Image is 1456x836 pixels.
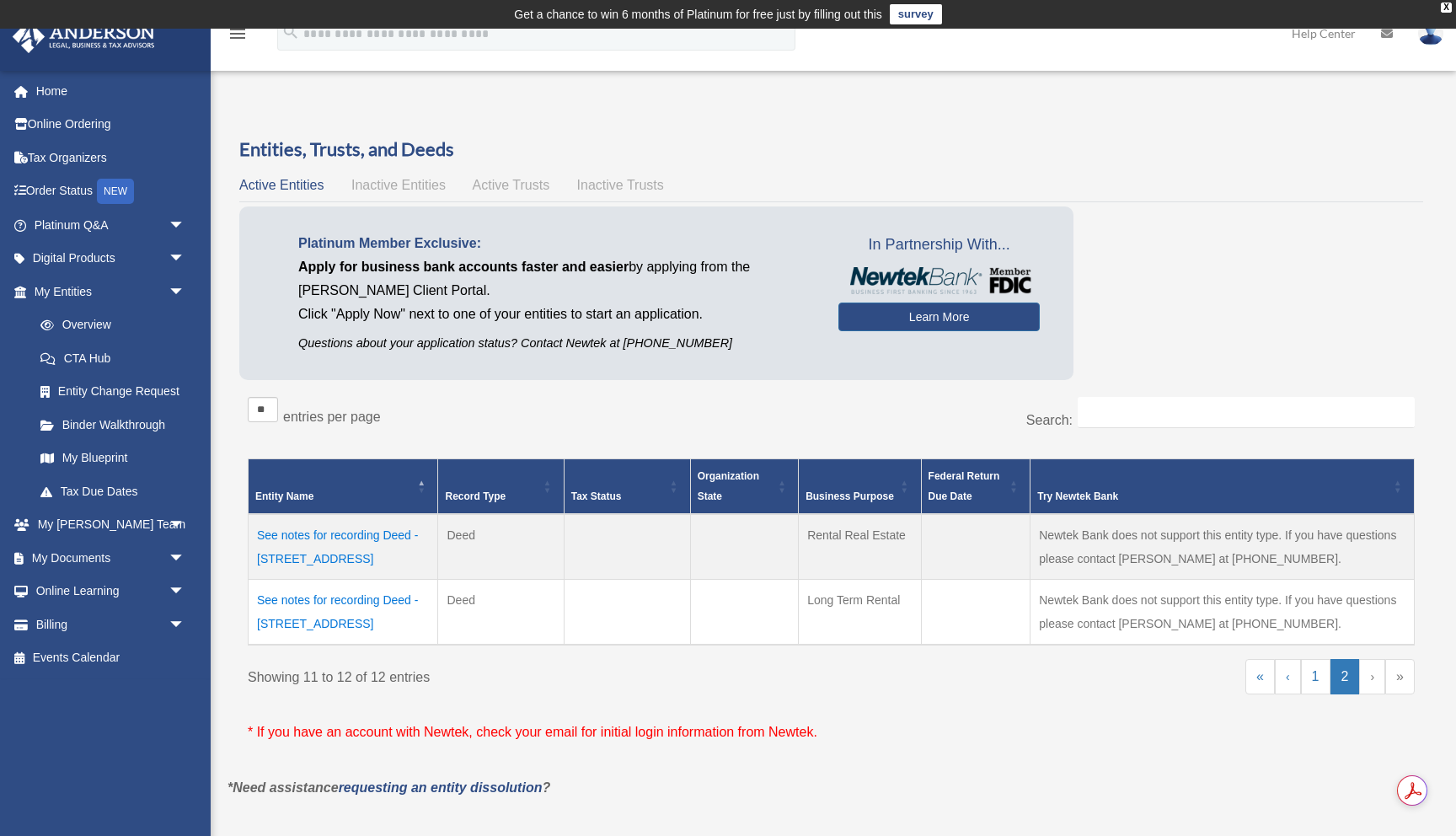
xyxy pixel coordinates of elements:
div: Showing 11 to 12 of 12 entries [248,659,819,689]
div: Get a chance to win 6 months of Platinum for free just by filling out this [514,4,882,24]
th: Federal Return Due Date: Activate to sort [921,459,1030,515]
p: Click "Apply Now" next to one of your entities to start an application. [298,303,813,326]
img: User Pic [1418,21,1443,46]
th: Tax Status: Activate to sort [564,459,690,515]
th: Business Purpose: Activate to sort [799,459,921,515]
i: menu [227,24,248,44]
p: Questions about your application status? Contact Newtek at [PHONE_NUMBER] [298,333,813,354]
td: See notes for recording Deed - [STREET_ADDRESS] [249,580,438,646]
td: Long Term Rental [799,580,921,646]
a: Learn More [838,303,1040,331]
span: Tax Status [571,490,622,502]
label: Search: [1026,413,1073,427]
th: Organization State: Activate to sort [690,459,798,515]
a: menu [227,29,248,44]
span: arrow_drop_down [169,541,202,576]
a: requesting an entity dissolution [339,780,543,795]
a: Online Ordering [12,108,211,142]
th: Record Type: Activate to sort [438,459,564,515]
a: Binder Walkthrough [24,408,202,442]
td: Deed [438,514,564,580]
a: My [PERSON_NAME] Teamarrow_drop_down [12,508,211,542]
a: Order StatusNEW [12,174,211,209]
span: In Partnership With... [838,232,1040,259]
span: Active Entities [239,178,324,192]
td: Newtek Bank does not support this entity type. If you have questions please contact [PERSON_NAME]... [1030,580,1415,646]
span: arrow_drop_down [169,508,202,543]
a: Next [1359,659,1385,694]
div: close [1441,3,1452,13]
a: survey [890,4,942,24]
i: search [281,23,300,41]
img: Anderson Advisors Platinum Portal [8,20,160,53]
th: Entity Name: Activate to invert sorting [249,459,438,515]
label: entries per page [283,410,381,424]
a: Platinum Q&Aarrow_drop_down [12,208,211,242]
th: Try Newtek Bank : Activate to sort [1030,459,1415,515]
h3: Entities, Trusts, and Deeds [239,137,1423,163]
img: NewtekBankLogoSM.png [847,267,1031,294]
td: Rental Real Estate [799,514,921,580]
p: by applying from the [PERSON_NAME] Client Portal. [298,255,813,303]
a: Online Learningarrow_drop_down [12,575,211,608]
a: Billingarrow_drop_down [12,608,211,641]
td: Newtek Bank does not support this entity type. If you have questions please contact [PERSON_NAME]... [1030,514,1415,580]
span: arrow_drop_down [169,575,202,609]
a: Overview [24,308,194,342]
span: arrow_drop_down [169,242,202,276]
span: Record Type [445,490,506,502]
td: Deed [438,580,564,646]
span: arrow_drop_down [169,208,202,243]
span: arrow_drop_down [169,608,202,642]
a: Entity Change Request [24,375,202,409]
p: * If you have an account with Newtek, check your email for initial login information from Newtek. [248,721,1415,744]
em: *Need assistance ? [227,780,550,795]
a: My Documentsarrow_drop_down [12,541,211,575]
a: My Blueprint [24,442,202,475]
a: Events Calendar [12,641,211,675]
a: 1 [1301,659,1330,694]
span: Federal Return Due Date [929,470,1000,502]
a: 2 [1330,659,1360,694]
a: Digital Productsarrow_drop_down [12,242,211,276]
a: Tax Due Dates [24,474,202,508]
span: Active Trusts [473,178,550,192]
a: First [1245,659,1275,694]
div: Try Newtek Bank [1037,486,1389,506]
span: Organization State [698,470,759,502]
a: Last [1385,659,1415,694]
p: Platinum Member Exclusive: [298,232,813,255]
a: Previous [1275,659,1301,694]
div: NEW [97,179,134,204]
a: Tax Organizers [12,141,211,174]
span: Apply for business bank accounts faster and easier [298,260,629,274]
a: Home [12,74,211,108]
span: Entity Name [255,490,313,502]
a: My Entitiesarrow_drop_down [12,275,202,308]
span: arrow_drop_down [169,275,202,309]
span: Business Purpose [806,490,894,502]
td: See notes for recording Deed - [STREET_ADDRESS] [249,514,438,580]
span: Inactive Entities [351,178,446,192]
span: Inactive Trusts [577,178,664,192]
a: CTA Hub [24,341,202,375]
